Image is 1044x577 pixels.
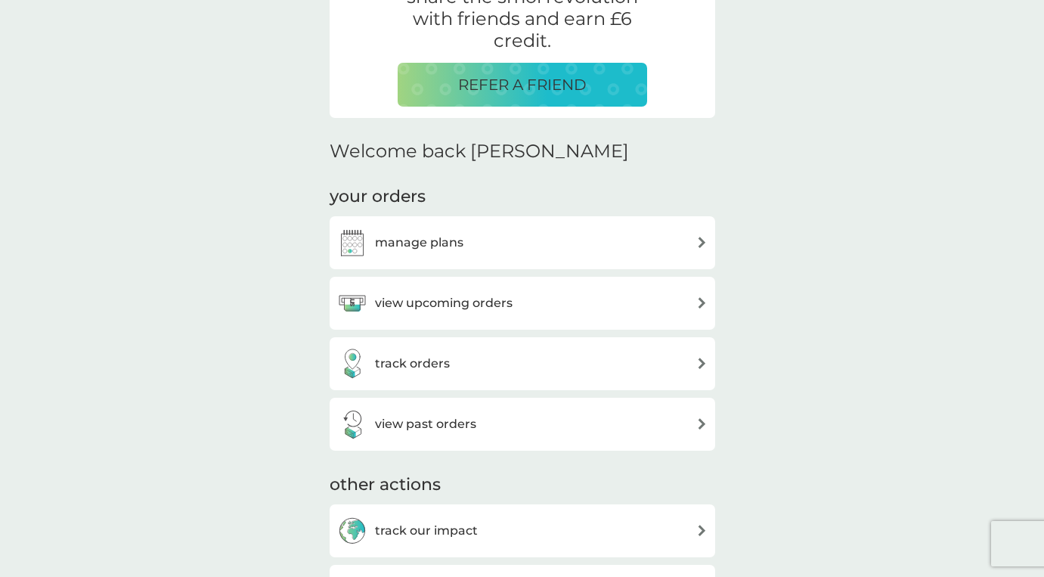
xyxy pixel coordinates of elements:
[330,185,426,209] h3: your orders
[696,525,708,536] img: arrow right
[375,233,463,253] h3: manage plans
[375,414,476,434] h3: view past orders
[696,418,708,430] img: arrow right
[330,141,629,163] h2: Welcome back [PERSON_NAME]
[696,358,708,369] img: arrow right
[330,473,441,497] h3: other actions
[398,63,647,107] button: REFER A FRIEND
[375,354,450,374] h3: track orders
[458,73,587,97] p: REFER A FRIEND
[696,237,708,248] img: arrow right
[696,297,708,309] img: arrow right
[375,293,513,313] h3: view upcoming orders
[375,521,478,541] h3: track our impact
